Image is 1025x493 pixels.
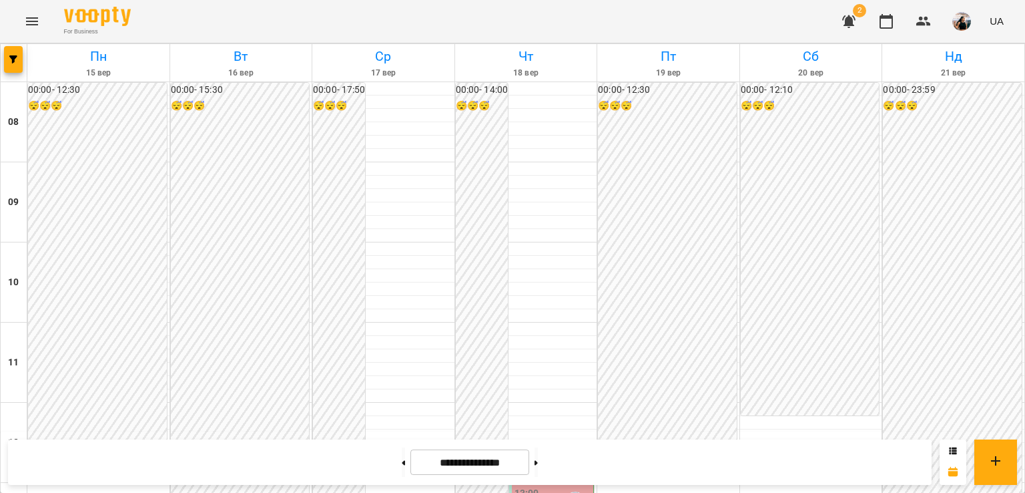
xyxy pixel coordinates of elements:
h6: 00:00 - 17:50 [313,83,365,98]
h6: 10 [8,275,19,290]
h6: Пн [29,46,167,67]
h6: Вт [172,46,310,67]
h6: 😴😴😴 [741,99,880,114]
h6: 😴😴😴 [598,99,737,114]
h6: 00:00 - 12:10 [741,83,880,98]
h6: 11 [8,355,19,370]
h6: 😴😴😴 [883,99,1022,114]
h6: 18 вер [457,67,595,79]
h6: 00:00 - 23:59 [883,83,1022,98]
h6: 😴😴😴 [313,99,365,114]
h6: 😴😴😴 [456,99,508,114]
h6: Сб [742,46,880,67]
h6: 19 вер [599,67,737,79]
h6: 16 вер [172,67,310,79]
h6: Нд [884,46,1022,67]
button: UA [984,9,1009,33]
h6: 17 вер [314,67,452,79]
img: f25c141d8d8634b2a8fce9f0d709f9df.jpg [952,12,971,31]
span: 2 [853,4,866,17]
h6: 00:00 - 12:30 [598,83,737,98]
h6: 00:00 - 14:00 [456,83,508,98]
button: Menu [16,5,48,37]
h6: 21 вер [884,67,1022,79]
h6: Чт [457,46,595,67]
h6: 00:00 - 12:30 [28,83,167,98]
span: For Business [64,27,131,36]
h6: 09 [8,195,19,210]
h6: 😴😴😴 [28,99,167,114]
h6: Пт [599,46,737,67]
h6: 😴😴😴 [171,99,310,114]
h6: Ср [314,46,452,67]
span: UA [990,14,1004,28]
h6: 20 вер [742,67,880,79]
h6: 15 вер [29,67,167,79]
img: Voopty Logo [64,7,131,26]
h6: 08 [8,115,19,130]
h6: 00:00 - 15:30 [171,83,310,98]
